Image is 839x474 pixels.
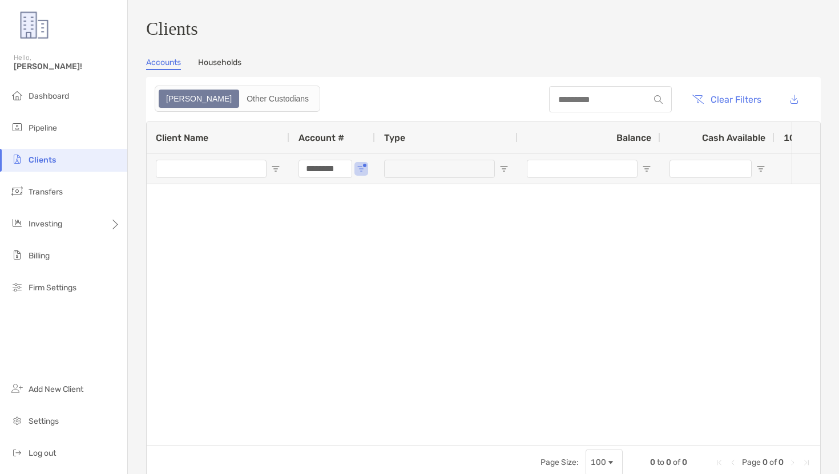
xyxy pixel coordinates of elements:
input: Account # Filter Input [299,160,352,178]
img: settings icon [10,414,24,427]
input: Client Name Filter Input [156,160,267,178]
img: investing icon [10,216,24,230]
span: Log out [29,448,56,458]
span: Type [384,132,405,143]
span: 0 [682,457,687,467]
input: Balance Filter Input [527,160,638,178]
div: Page Size: [540,457,579,467]
div: 100 [591,457,606,467]
div: segmented control [155,86,320,112]
img: dashboard icon [10,88,24,102]
h3: Clients [146,18,821,39]
span: [PERSON_NAME]! [14,62,120,71]
span: Page [742,457,761,467]
div: Next Page [788,458,797,467]
img: pipeline icon [10,120,24,134]
img: add_new_client icon [10,382,24,395]
img: input icon [654,95,663,104]
img: Zoe Logo [14,5,55,46]
div: Zoe [160,91,238,107]
div: Other Custodians [240,91,315,107]
span: Client Name [156,132,208,143]
span: of [769,457,777,467]
span: 0 [666,457,671,467]
div: Previous Page [728,458,737,467]
div: Last Page [802,458,811,467]
button: Open Filter Menu [357,164,366,173]
span: Clients [29,155,56,165]
img: billing icon [10,248,24,262]
input: Cash Available Filter Input [669,160,752,178]
span: Cash Available [702,132,765,143]
span: Investing [29,219,62,229]
span: Pipeline [29,123,57,133]
img: logout icon [10,445,24,459]
span: Account # [299,132,344,143]
span: Transfers [29,187,63,197]
span: Firm Settings [29,283,76,293]
button: Open Filter Menu [756,164,765,173]
span: Billing [29,251,50,261]
button: Clear Filters [683,87,770,112]
span: 0 [650,457,655,467]
span: to [657,457,664,467]
button: Open Filter Menu [271,164,280,173]
span: Dashboard [29,91,69,101]
span: Balance [616,132,651,143]
img: transfers icon [10,184,24,198]
img: firm-settings icon [10,280,24,294]
div: First Page [715,458,724,467]
span: Settings [29,416,59,426]
img: clients icon [10,152,24,166]
a: Households [198,58,241,70]
span: Add New Client [29,384,83,394]
span: 0 [763,457,768,467]
span: of [673,457,680,467]
a: Accounts [146,58,181,70]
button: Open Filter Menu [642,164,651,173]
button: Open Filter Menu [499,164,509,173]
span: 0 [779,457,784,467]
